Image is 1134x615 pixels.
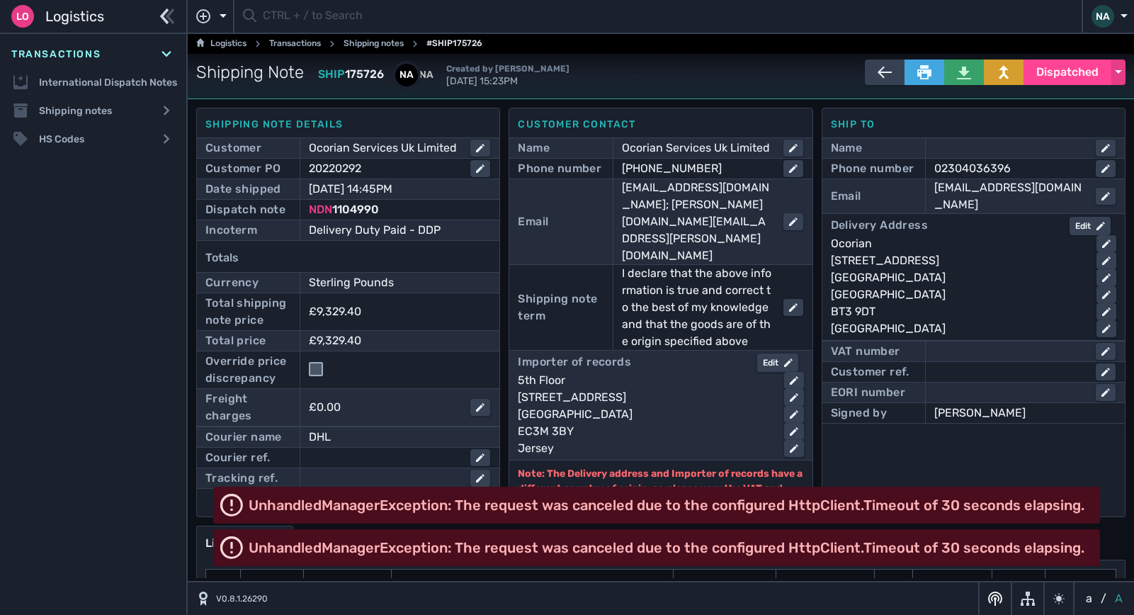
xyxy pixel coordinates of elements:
[332,203,379,216] span: 1104990
[919,575,975,592] div: Price
[309,203,332,216] span: NDN
[831,343,900,360] div: VAT number
[395,64,418,86] div: NA
[446,62,569,87] span: [DATE] 15:23PM
[11,5,34,28] div: Lo
[11,47,101,62] span: Transactions
[934,160,1084,177] div: 02304036396
[196,35,246,52] a: Logistics
[763,356,793,369] div: Edit
[622,265,772,350] div: I declare that the above information is true and correct to the best of my knowledge and that the...
[1036,64,1099,81] span: Dispatched
[679,575,759,592] div: Country of origin
[831,188,861,205] div: Email
[934,405,1116,422] div: [PERSON_NAME]
[249,495,1084,516] span: UnhandledManagerException: The request was canceled due to the configured HttpClient.Timeout of 3...
[831,405,888,422] div: Signed by
[205,429,282,446] div: Courier name
[45,6,104,27] span: Logistics
[518,290,603,325] div: Shipping note term
[205,201,285,218] div: Dispatch note
[518,406,772,423] div: [GEOGRAPHIC_DATA]
[205,140,261,157] div: Customer
[831,160,914,177] div: Phone number
[205,353,291,387] div: Override price discrepancy
[831,363,909,380] div: Customer ref.
[309,222,490,239] div: Delivery Duty Paid - DDP
[309,181,470,198] div: [DATE] 14:45PM
[518,354,631,372] div: Importer of records
[880,575,895,592] div: Qty
[205,295,291,329] div: Total shipping note price
[205,244,491,272] div: Totals
[345,67,384,81] span: 175726
[831,384,905,401] div: EORI number
[397,575,656,592] div: Description
[249,537,1084,558] span: UnhandledManagerException: The request was canceled due to the configured HttpClient.Timeout of 3...
[934,179,1084,213] div: [EMAIL_ADDRESS][DOMAIN_NAME]
[205,449,271,466] div: Courier ref.
[205,181,281,198] div: Date shipped
[831,140,863,157] div: Name
[309,332,470,349] div: £9,329.40
[1075,220,1105,232] div: Edit
[518,389,772,406] div: [STREET_ADDRESS]
[831,286,1085,303] div: [GEOGRAPHIC_DATA]
[246,575,286,592] div: Storm ref
[1070,217,1111,235] button: Edit
[518,423,772,440] div: EC3M 3BY
[518,160,601,177] div: Phone number
[622,160,772,177] div: [PHONE_NUMBER]
[622,179,772,264] div: [EMAIL_ADDRESS][DOMAIN_NAME]; [PERSON_NAME][DOMAIN_NAME][EMAIL_ADDRESS][PERSON_NAME][DOMAIN_NAME]
[518,440,772,457] div: Jersey
[446,64,569,74] span: Created by [PERSON_NAME]
[269,35,321,52] a: Transactions
[309,429,490,446] div: DHL
[518,140,550,157] div: Name
[757,354,798,372] button: Edit
[831,269,1085,286] div: [GEOGRAPHIC_DATA]
[205,470,278,487] div: Tracking ref.
[1051,575,1099,592] div: Actions
[831,217,928,235] div: Delivery Address
[831,235,1085,252] div: Ocorian
[196,60,304,85] span: Shipping Note
[1092,5,1114,28] div: NA
[518,117,803,132] div: Customer contact
[205,390,291,424] div: Freight charges
[831,252,1085,269] div: [STREET_ADDRESS]
[205,160,280,177] div: Customer PO
[518,466,803,511] p: Note: The Delivery address and Importer of records have a different country of origin, so please ...
[309,140,459,157] div: Ocorian Services Uk Limited
[318,67,345,81] span: SHIP
[263,3,1073,30] input: CTRL + / to Search
[1083,590,1095,607] button: a
[309,303,361,320] div: £9,329.40
[216,592,268,605] span: V0.8.1.26290
[205,222,257,239] div: Incoterm
[1024,60,1111,85] button: Dispatched
[310,575,374,592] div: Part no.
[205,332,266,349] div: Total price
[344,35,404,52] a: Shipping notes
[205,274,259,291] div: Currency
[782,575,857,592] div: HS code
[831,303,1085,320] div: BT3 9DT
[831,320,1085,337] div: [GEOGRAPHIC_DATA]
[205,117,491,132] div: Shipping note details
[309,399,459,416] div: £0.00
[415,64,438,86] div: NA
[1112,590,1126,607] button: A
[1101,590,1106,607] span: /
[998,575,1028,592] div: Visible
[518,213,548,230] div: Email
[622,140,772,157] div: Ocorian Services Uk Limited
[309,274,470,291] div: Sterling Pounds
[426,35,482,52] span: #SHIP175726
[831,117,1116,132] div: Ship to
[518,372,772,389] div: 5th Floor
[309,160,459,177] div: 20220292
[197,526,293,560] a: Line items3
